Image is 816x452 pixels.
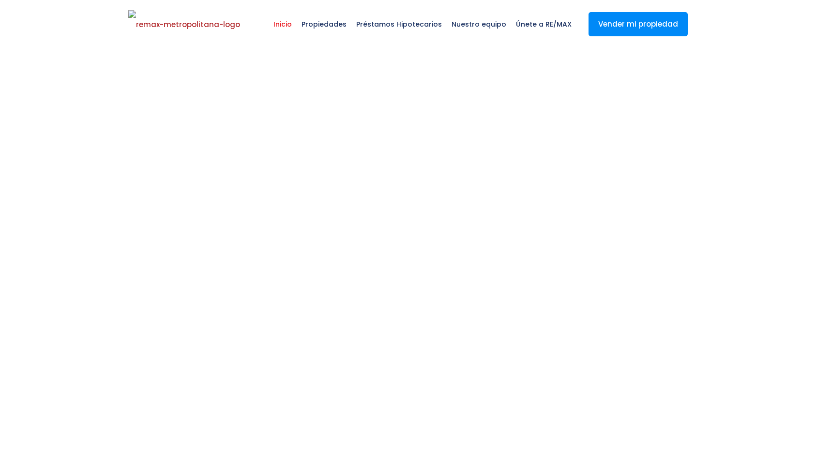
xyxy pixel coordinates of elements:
span: Préstamos Hipotecarios [351,10,447,39]
a: Vender mi propiedad [589,12,688,36]
span: Propiedades [297,10,351,39]
span: Inicio [269,10,297,39]
img: remax-metropolitana-logo [128,10,240,39]
span: Nuestro equipo [447,10,511,39]
span: Únete a RE/MAX [511,10,576,39]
